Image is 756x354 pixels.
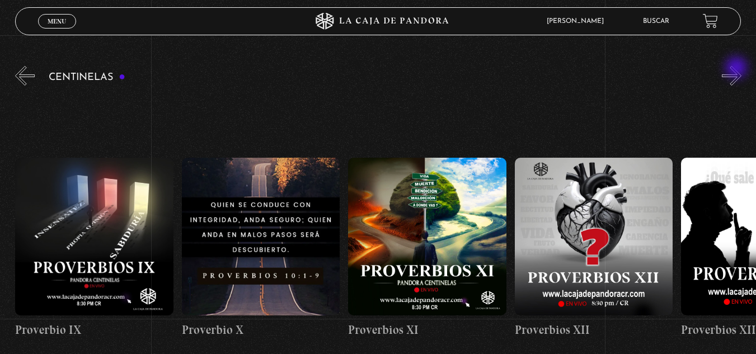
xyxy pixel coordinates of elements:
a: Buscar [643,18,669,25]
h4: Proverbio X [182,321,340,339]
h3: Centinelas [49,72,125,83]
h4: Proverbios XII [515,321,673,339]
span: [PERSON_NAME] [541,18,615,25]
h4: Proverbios XI [348,321,506,339]
button: Previous [15,66,35,86]
span: Cerrar [44,27,70,35]
a: View your shopping cart [703,13,718,29]
span: Menu [48,18,66,25]
button: Next [722,66,741,86]
h4: Proverbio IX [15,321,173,339]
